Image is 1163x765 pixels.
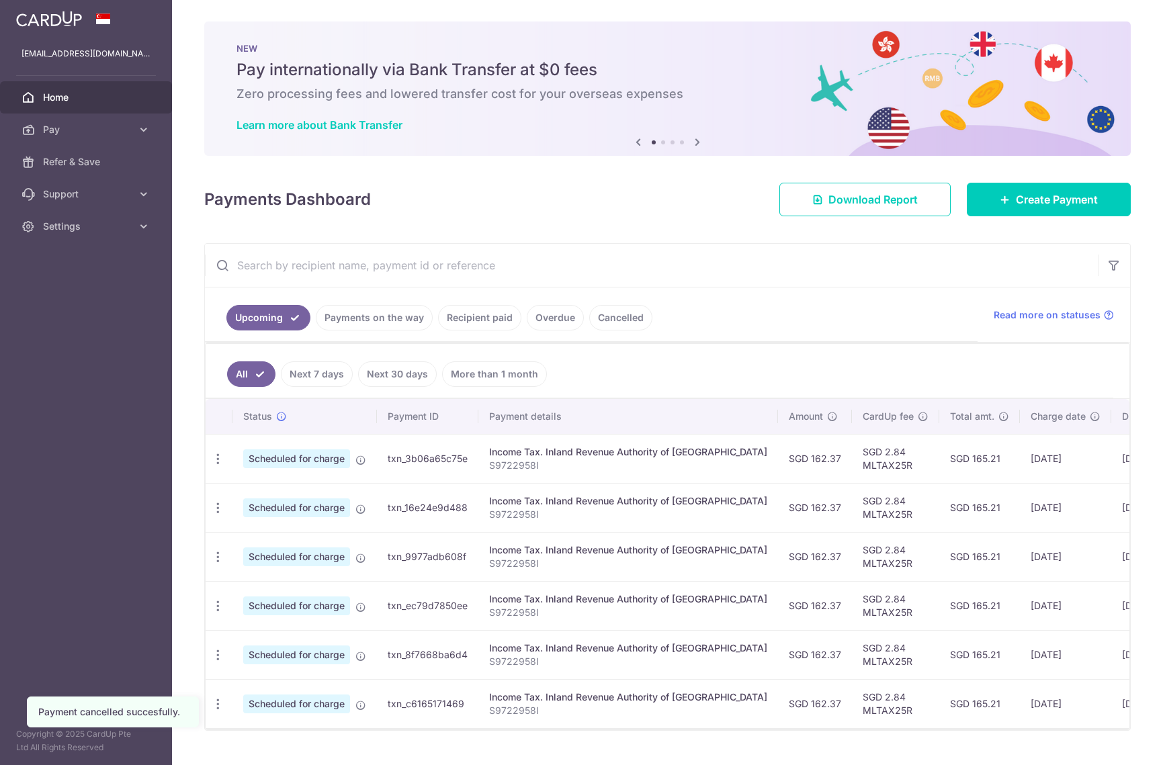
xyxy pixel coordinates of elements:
[489,557,767,570] p: S9722958I
[358,361,437,387] a: Next 30 days
[1020,483,1111,532] td: [DATE]
[243,498,350,517] span: Scheduled for charge
[852,483,939,532] td: SGD 2.84 MLTAX25R
[778,679,852,728] td: SGD 162.37
[939,434,1020,483] td: SGD 165.21
[939,483,1020,532] td: SGD 165.21
[205,244,1098,287] input: Search by recipient name, payment id or reference
[489,459,767,472] p: S9722958I
[489,704,767,717] p: S9722958I
[438,305,521,330] a: Recipient paid
[21,47,150,60] p: [EMAIL_ADDRESS][DOMAIN_NAME]
[38,705,187,719] div: Payment cancelled succesfully.
[967,183,1131,216] a: Create Payment
[204,21,1131,156] img: Bank transfer banner
[377,483,478,532] td: txn_16e24e9d488
[43,220,132,233] span: Settings
[789,410,823,423] span: Amount
[236,43,1099,54] p: NEW
[939,679,1020,728] td: SGD 165.21
[527,305,584,330] a: Overdue
[236,118,402,132] a: Learn more about Bank Transfer
[1016,191,1098,208] span: Create Payment
[243,694,350,713] span: Scheduled for charge
[43,187,132,201] span: Support
[243,410,272,423] span: Status
[236,86,1099,102] h6: Zero processing fees and lowered transfer cost for your overseas expenses
[478,399,778,434] th: Payment details
[377,434,478,483] td: txn_3b06a65c75e
[939,581,1020,630] td: SGD 165.21
[16,11,82,27] img: CardUp
[994,308,1114,322] a: Read more on statuses
[243,645,350,664] span: Scheduled for charge
[377,532,478,581] td: txn_9977adb608f
[852,532,939,581] td: SGD 2.84 MLTAX25R
[852,630,939,679] td: SGD 2.84 MLTAX25R
[489,494,767,508] div: Income Tax. Inland Revenue Authority of [GEOGRAPHIC_DATA]
[1020,679,1111,728] td: [DATE]
[1020,434,1111,483] td: [DATE]
[1031,410,1086,423] span: Charge date
[489,606,767,619] p: S9722958I
[489,592,767,606] div: Income Tax. Inland Revenue Authority of [GEOGRAPHIC_DATA]
[489,655,767,668] p: S9722958I
[377,630,478,679] td: txn_8f7668ba6d4
[778,630,852,679] td: SGD 162.37
[1020,630,1111,679] td: [DATE]
[243,596,350,615] span: Scheduled for charge
[281,361,353,387] a: Next 7 days
[442,361,547,387] a: More than 1 month
[316,305,433,330] a: Payments on the way
[236,59,1099,81] h5: Pay internationally via Bank Transfer at $0 fees
[1020,532,1111,581] td: [DATE]
[950,410,994,423] span: Total amt.
[828,191,918,208] span: Download Report
[489,508,767,521] p: S9722958I
[204,187,371,212] h4: Payments Dashboard
[43,155,132,169] span: Refer & Save
[489,445,767,459] div: Income Tax. Inland Revenue Authority of [GEOGRAPHIC_DATA]
[589,305,652,330] a: Cancelled
[377,679,478,728] td: txn_c6165171469
[939,532,1020,581] td: SGD 165.21
[489,543,767,557] div: Income Tax. Inland Revenue Authority of [GEOGRAPHIC_DATA]
[779,183,951,216] a: Download Report
[778,483,852,532] td: SGD 162.37
[778,532,852,581] td: SGD 162.37
[377,399,478,434] th: Payment ID
[1122,410,1162,423] span: Due date
[377,581,478,630] td: txn_ec79d7850ee
[43,91,132,104] span: Home
[1020,581,1111,630] td: [DATE]
[243,449,350,468] span: Scheduled for charge
[778,434,852,483] td: SGD 162.37
[852,679,939,728] td: SGD 2.84 MLTAX25R
[778,581,852,630] td: SGD 162.37
[852,434,939,483] td: SGD 2.84 MLTAX25R
[243,547,350,566] span: Scheduled for charge
[489,641,767,655] div: Income Tax. Inland Revenue Authority of [GEOGRAPHIC_DATA]
[939,630,1020,679] td: SGD 165.21
[489,690,767,704] div: Income Tax. Inland Revenue Authority of [GEOGRAPHIC_DATA]
[226,305,310,330] a: Upcoming
[43,123,132,136] span: Pay
[994,308,1101,322] span: Read more on statuses
[863,410,914,423] span: CardUp fee
[227,361,275,387] a: All
[852,581,939,630] td: SGD 2.84 MLTAX25R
